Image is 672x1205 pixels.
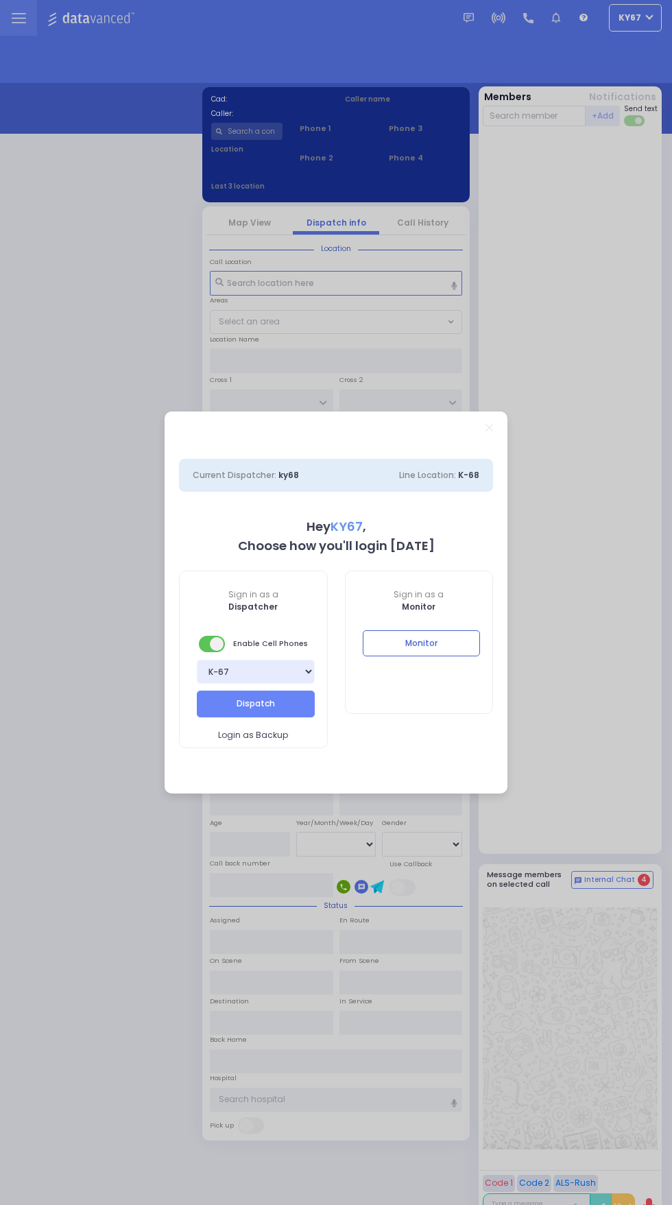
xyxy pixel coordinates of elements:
button: Dispatch [197,691,315,717]
span: ky68 [278,469,299,481]
span: K-68 [458,469,479,481]
b: Hey , [307,518,366,535]
span: KY67 [331,518,363,535]
span: Sign in as a [346,588,493,601]
button: Monitor [363,630,481,656]
span: Sign in as a [180,588,327,601]
a: Close [485,424,493,431]
b: Dispatcher [228,601,278,612]
span: Line Location: [399,469,456,481]
b: Choose how you'll login [DATE] [238,537,435,554]
b: Monitor [402,601,435,612]
span: Login as Backup [218,729,288,741]
span: Current Dispatcher: [193,469,276,481]
span: Enable Cell Phones [199,634,308,654]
